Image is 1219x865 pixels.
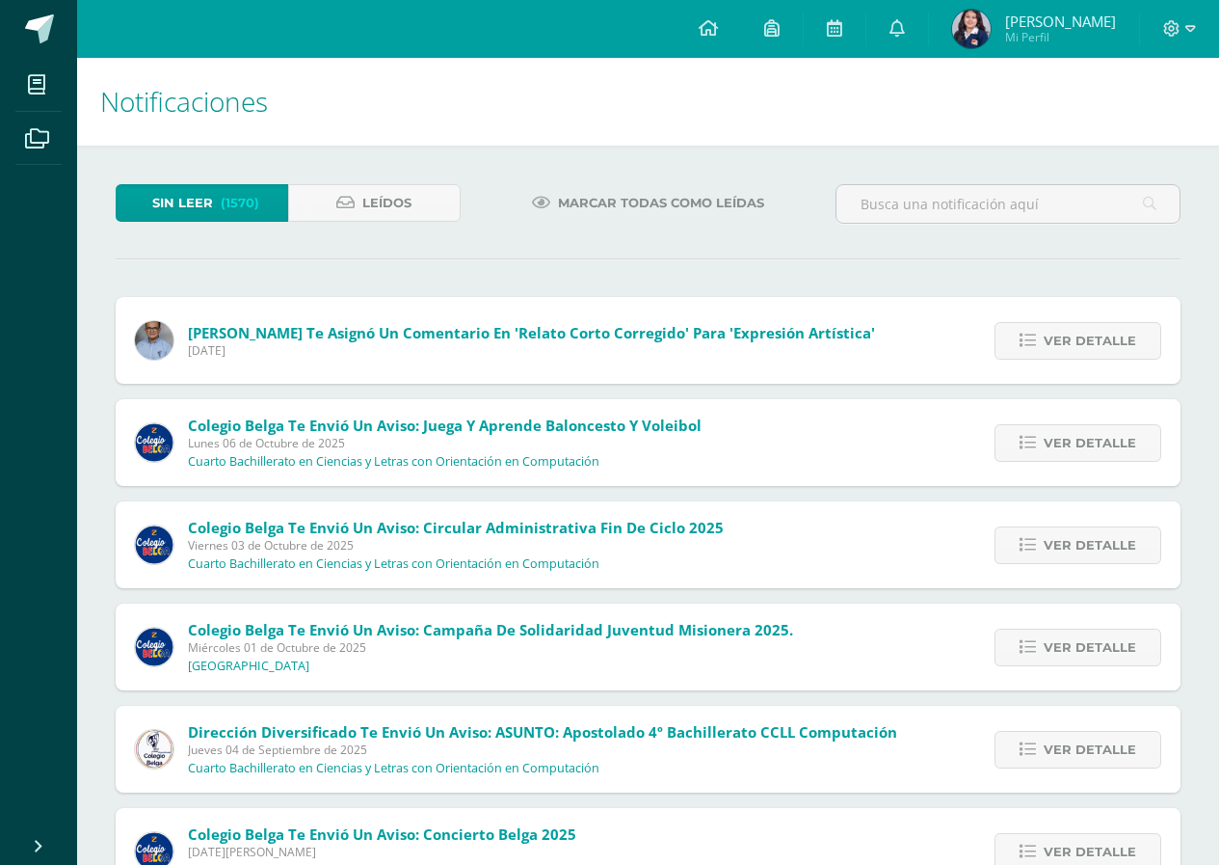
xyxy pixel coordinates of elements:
[116,184,288,222] a: Sin leer(1570)
[952,10,991,48] img: f73f293e994302f9016ea2d7664fea16.png
[135,321,173,360] img: c0a26e2fe6bfcdf9029544cd5cc8fd3b.png
[188,323,875,342] span: [PERSON_NAME] te asignó un comentario en 'Relato corto corregido' para 'Expresión Artística'
[1044,527,1136,563] span: Ver detalle
[188,742,897,758] span: Jueves 04 de Septiembre de 2025
[135,730,173,769] img: 544bf8086bc8165e313644037ea68f8d.png
[188,639,793,656] span: Miércoles 01 de Octubre de 2025
[1005,12,1116,31] span: [PERSON_NAME]
[362,185,411,221] span: Leídos
[188,454,599,470] p: Cuarto Bachillerato en Ciencias y Letras con Orientación en Computación
[288,184,461,222] a: Leídos
[188,620,793,639] span: Colegio Belga te envió un aviso: Campaña de Solidaridad Juventud Misionera 2025.
[135,526,173,564] img: 919ad801bb7643f6f997765cf4083301.png
[188,761,599,776] p: Cuarto Bachillerato en Ciencias y Letras con Orientación en Computación
[508,184,788,222] a: Marcar todas como leídas
[188,722,897,742] span: Dirección Diversificado te envió un aviso: ASUNTO: Apostolado 4º Bachillerato CCLL Computación
[221,185,259,221] span: (1570)
[188,537,724,554] span: Viernes 03 de Octubre de 2025
[188,824,576,844] span: Colegio Belga te envió un aviso: Concierto Belga 2025
[100,83,268,120] span: Notificaciones
[152,185,213,221] span: Sin leer
[836,185,1179,223] input: Busca una notificación aquí
[188,435,702,451] span: Lunes 06 de Octubre de 2025
[188,844,576,860] span: [DATE][PERSON_NAME]
[188,556,599,572] p: Cuarto Bachillerato en Ciencias y Letras con Orientación en Computación
[1044,425,1136,461] span: Ver detalle
[1044,630,1136,665] span: Ver detalle
[1005,29,1116,45] span: Mi Perfil
[188,659,309,674] p: [GEOGRAPHIC_DATA]
[135,628,173,666] img: 919ad801bb7643f6f997765cf4083301.png
[188,416,702,435] span: Colegio Belga te envió un aviso: Juega y aprende baloncesto y voleibol
[188,342,875,359] span: [DATE]
[1044,323,1136,359] span: Ver detalle
[558,185,764,221] span: Marcar todas como leídas
[135,423,173,462] img: 919ad801bb7643f6f997765cf4083301.png
[1044,732,1136,768] span: Ver detalle
[188,518,724,537] span: Colegio Belga te envió un aviso: Circular Administrativa Fin de Ciclo 2025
